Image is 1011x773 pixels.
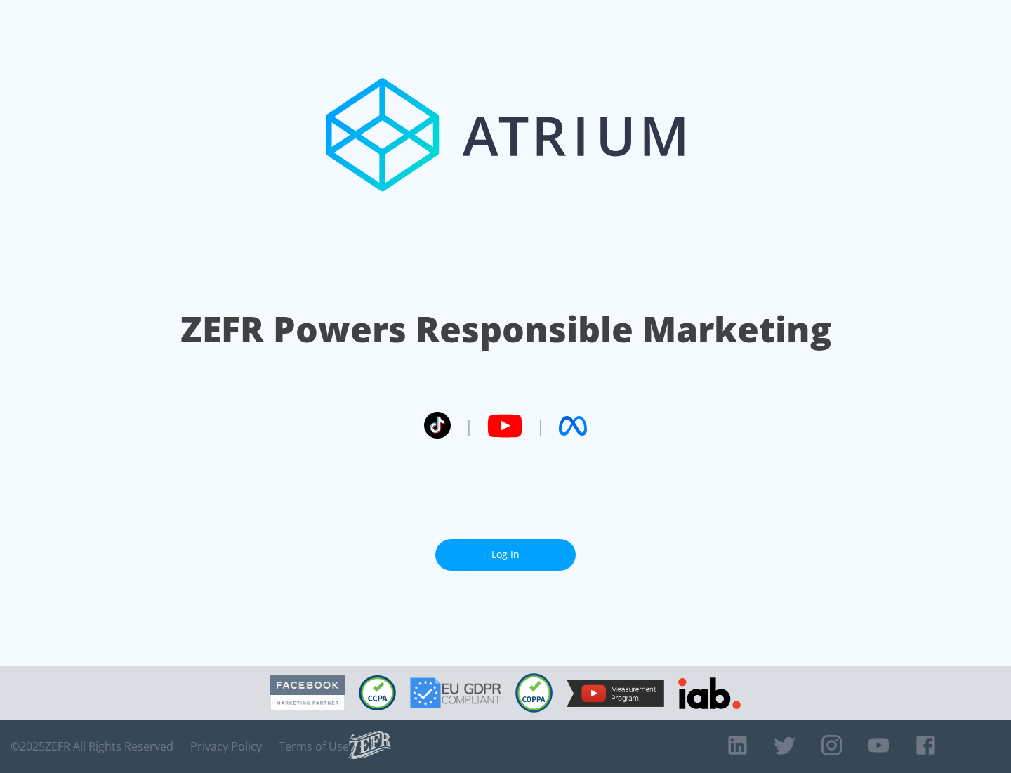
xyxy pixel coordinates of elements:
img: COPPA Compliant [515,673,553,713]
span: © 2025 ZEFR All Rights Reserved [11,739,173,753]
img: CCPA Compliant [359,675,396,710]
img: GDPR Compliant [410,677,501,708]
a: Log In [435,539,576,571]
h1: ZEFR Powers Responsible Marketing [180,305,831,353]
img: YouTube Measurement Program [567,680,664,707]
a: Terms of Use [279,739,349,753]
a: Privacy Policy [190,739,262,753]
span: | [536,415,545,436]
span: | [465,415,473,436]
img: IAB [678,677,741,709]
img: Facebook Marketing Partner [270,675,345,711]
